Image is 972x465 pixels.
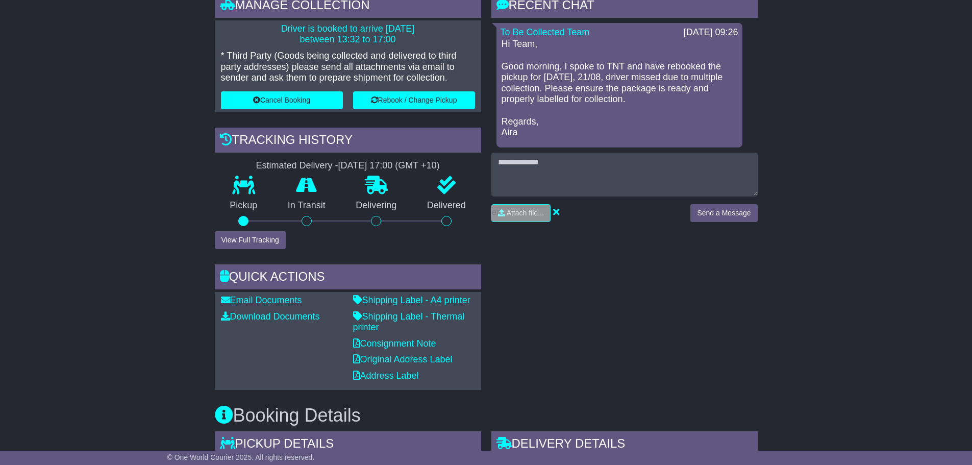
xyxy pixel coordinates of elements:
a: Consignment Note [353,338,436,349]
p: Delivering [341,200,412,211]
div: Pickup Details [215,431,481,459]
p: In Transit [272,200,341,211]
button: Cancel Booking [221,91,343,109]
button: Rebook / Change Pickup [353,91,475,109]
p: Driver is booked to arrive [DATE] between 13:32 to 17:00 [221,23,475,45]
a: Address Label [353,371,419,381]
div: [DATE] 17:00 (GMT +10) [338,160,440,172]
p: * Third Party (Goods being collected and delivered to third party addresses) please send all atta... [221,51,475,84]
p: Pickup [215,200,273,211]
a: Email Documents [221,295,302,305]
div: Estimated Delivery - [215,160,481,172]
a: Shipping Label - Thermal printer [353,311,465,333]
div: [DATE] 09:26 [684,27,738,38]
a: Download Documents [221,311,320,322]
p: Delivered [412,200,481,211]
a: To Be Collected Team [501,27,590,37]
button: View Full Tracking [215,231,286,249]
div: Tracking history [215,128,481,155]
div: Quick Actions [215,264,481,292]
a: Shipping Label - A4 printer [353,295,470,305]
button: Send a Message [690,204,757,222]
p: Hi Team, Good morning, I spoke to TNT and have rebooked the pickup for [DATE], 21/08, driver miss... [502,39,737,138]
span: © One World Courier 2025. All rights reserved. [167,453,315,461]
a: Original Address Label [353,354,453,364]
h3: Booking Details [215,405,758,426]
div: Delivery Details [491,431,758,459]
